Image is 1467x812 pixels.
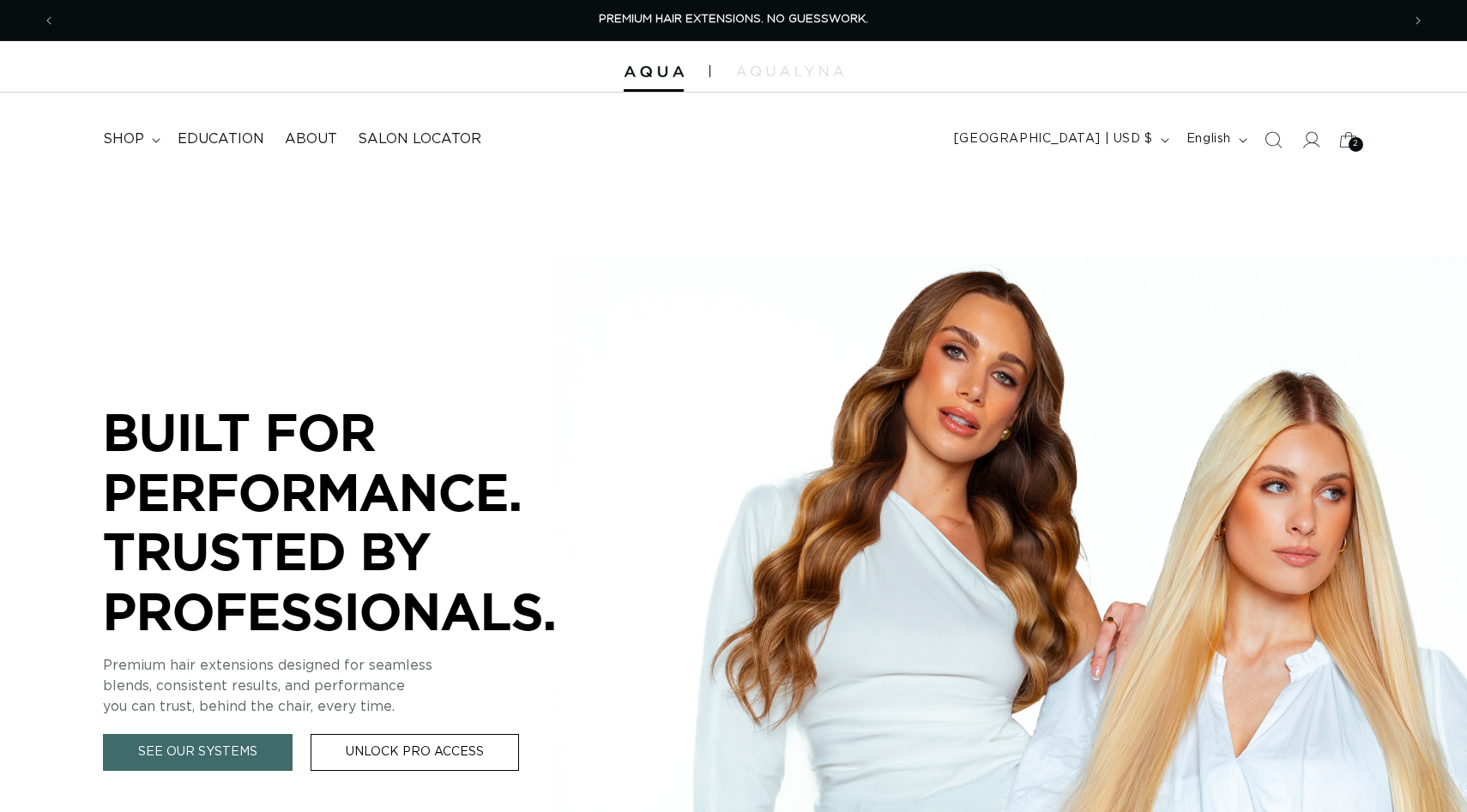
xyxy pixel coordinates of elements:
span: Salon Locator [358,130,481,148]
a: Education [167,120,275,159]
a: Unlock Pro Access [311,734,519,771]
span: [GEOGRAPHIC_DATA] | USD $ [954,130,1153,148]
a: Salon Locator [347,120,492,159]
p: Premium hair extensions designed for seamless blends, consistent results, and performance you can... [103,655,618,717]
button: Next announcement [1399,4,1437,37]
span: PREMIUM HAIR EXTENSIONS. NO GUESSWORK. [599,14,868,25]
summary: shop [93,120,167,159]
p: BUILT FOR PERFORMANCE. TRUSTED BY PROFESSIONALS. [103,402,618,641]
span: English [1186,130,1231,148]
span: Education [178,130,264,148]
span: shop [103,130,144,148]
a: See Our Systems [103,734,293,771]
button: English [1176,123,1254,156]
span: 2 [1353,137,1359,152]
a: About [275,120,347,159]
button: Previous announcement [30,4,68,37]
img: aqualyna.com [736,66,843,76]
summary: Search [1254,121,1292,159]
img: Aqua Hair Extensions [624,66,684,78]
button: [GEOGRAPHIC_DATA] | USD $ [944,123,1176,156]
span: About [285,130,337,148]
